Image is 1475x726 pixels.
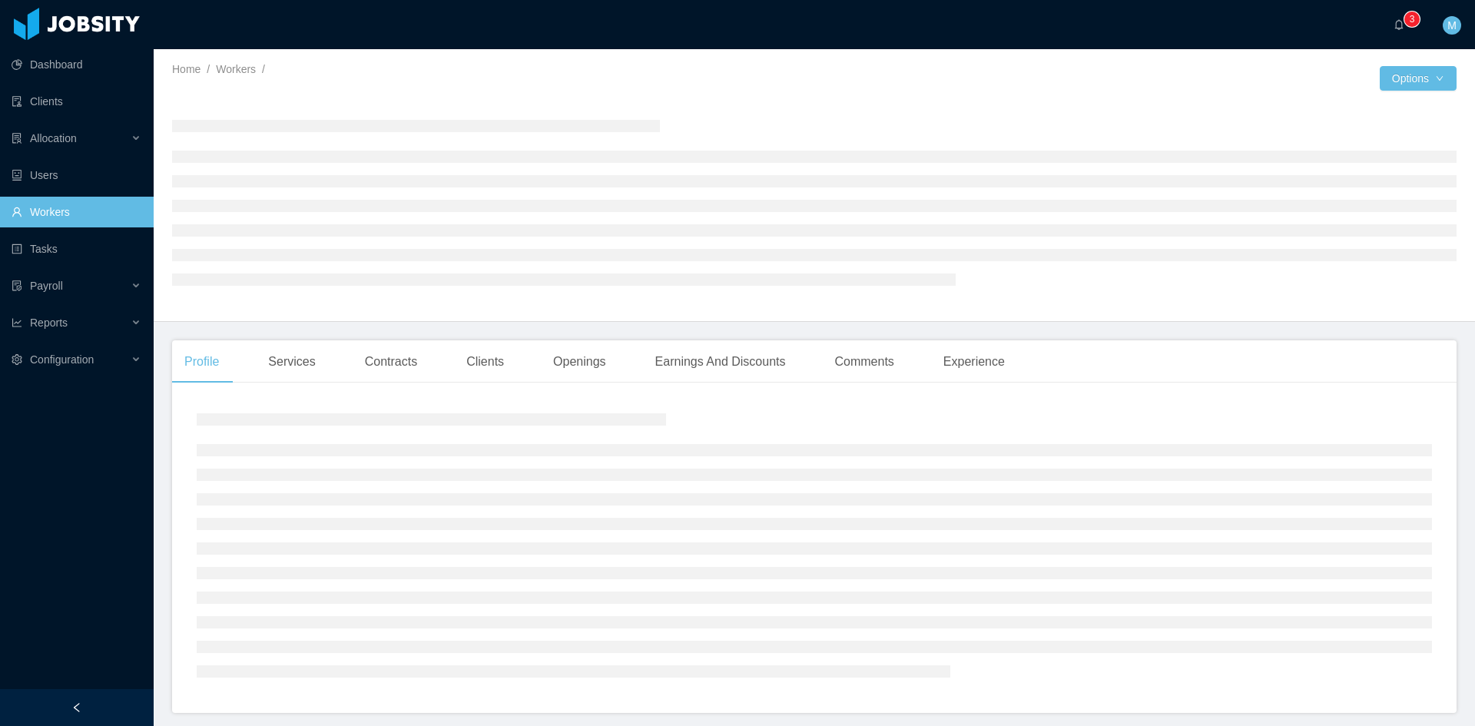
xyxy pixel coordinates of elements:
a: icon: auditClients [12,86,141,117]
a: Home [172,63,201,75]
button: Optionsicon: down [1380,66,1457,91]
div: Experience [931,340,1017,383]
i: icon: setting [12,354,22,365]
div: Earnings And Discounts [643,340,798,383]
a: icon: profileTasks [12,234,141,264]
span: Reports [30,317,68,329]
a: Workers [216,63,256,75]
span: / [262,63,265,75]
div: Profile [172,340,231,383]
i: icon: line-chart [12,317,22,328]
i: icon: bell [1394,19,1404,30]
div: Comments [822,340,906,383]
p: 3 [1410,12,1415,27]
span: Configuration [30,353,94,366]
a: icon: pie-chartDashboard [12,49,141,80]
div: Clients [454,340,516,383]
span: Allocation [30,132,77,144]
span: M [1447,16,1457,35]
a: icon: userWorkers [12,197,141,227]
div: Openings [541,340,618,383]
sup: 3 [1404,12,1420,27]
a: icon: robotUsers [12,160,141,191]
span: / [207,63,210,75]
span: Payroll [30,280,63,292]
div: Services [256,340,327,383]
i: icon: solution [12,133,22,144]
i: icon: file-protect [12,280,22,291]
div: Contracts [353,340,429,383]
